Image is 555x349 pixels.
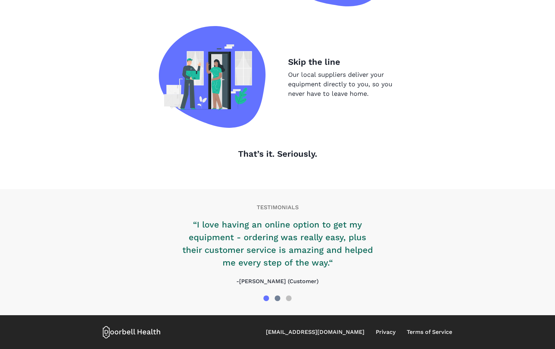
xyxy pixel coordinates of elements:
p: “I love having an online option to get my equipment - ordering was really easy, plus their custom... [179,218,376,269]
p: TESTIMONIALS [103,203,452,212]
a: Terms of Service [407,328,452,336]
p: -[PERSON_NAME] (Customer) [179,277,376,286]
img: Skip the line image [159,26,266,128]
p: Our local suppliers deliver your equipment directly to you, so you never have to leave home. [288,70,397,98]
a: [EMAIL_ADDRESS][DOMAIN_NAME] [266,328,364,336]
p: Skip the line [288,56,397,68]
a: Privacy [376,328,395,336]
p: That’s it. Seriously. [103,148,452,160]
